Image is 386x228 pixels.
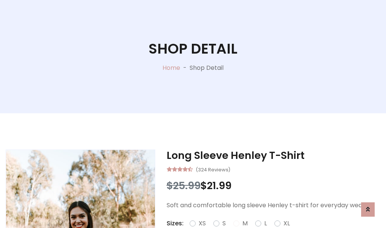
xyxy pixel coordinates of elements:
span: 21.99 [207,179,231,193]
label: M [242,219,248,228]
small: (324 Reviews) [196,165,230,174]
p: Soft and comfortable long sleeve Henley t-shirt for everyday wear. [167,201,380,210]
label: S [222,219,226,228]
span: $25.99 [167,179,201,193]
h3: $ [167,180,380,192]
p: - [180,63,190,72]
a: Home [162,63,180,72]
p: Shop Detail [190,63,224,72]
label: XL [283,219,290,228]
h1: Shop Detail [149,40,237,57]
p: Sizes: [167,219,184,228]
h3: Long Sleeve Henley T-Shirt [167,149,380,162]
label: XS [199,219,206,228]
label: L [264,219,267,228]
